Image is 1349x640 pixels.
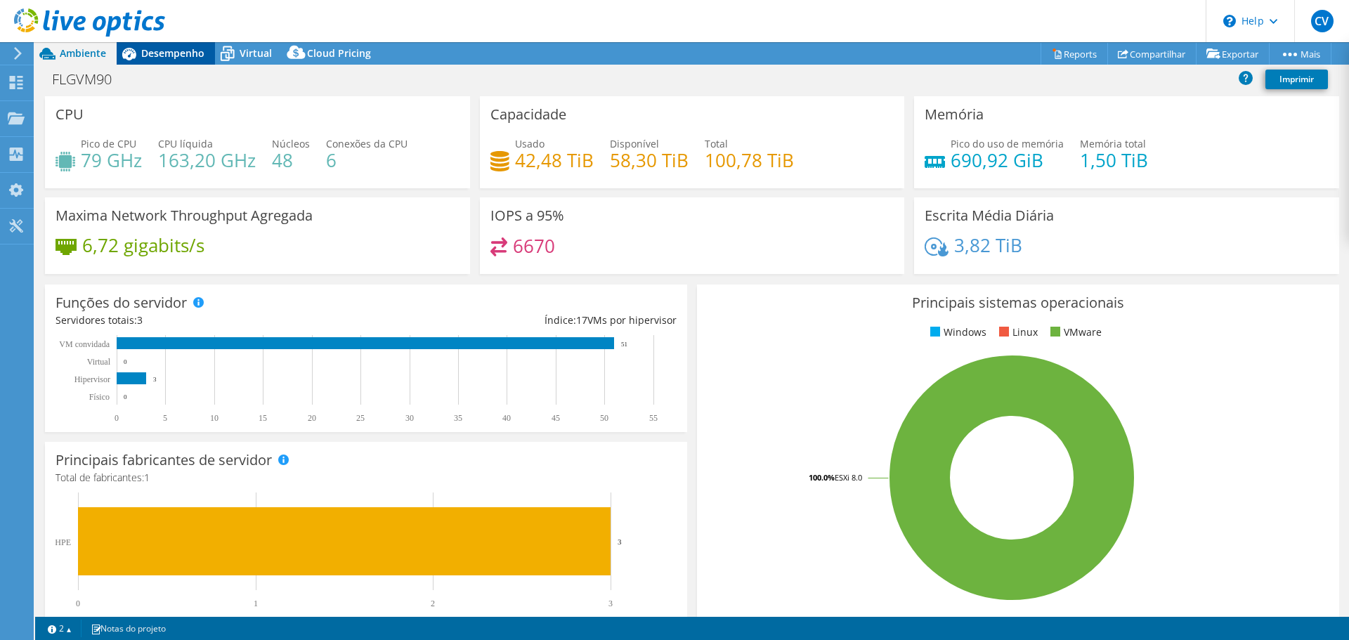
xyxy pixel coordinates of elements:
[158,152,256,168] h4: 163,20 GHz
[513,238,555,254] h4: 6670
[1311,10,1334,32] span: CV
[272,137,310,150] span: Núcleos
[621,341,627,348] text: 51
[76,599,80,608] text: 0
[272,152,310,168] h4: 48
[454,413,462,423] text: 35
[141,46,204,60] span: Desempenho
[1196,43,1270,65] a: Exportar
[56,313,366,328] div: Servidores totais:
[326,137,408,150] span: Conexões da CPU
[608,599,613,608] text: 3
[490,107,566,122] h3: Capacidade
[951,152,1064,168] h4: 690,92 GiB
[610,137,659,150] span: Disponível
[1047,325,1102,340] li: VMware
[502,413,511,423] text: 40
[115,413,119,423] text: 0
[163,413,167,423] text: 5
[405,413,414,423] text: 30
[1041,43,1108,65] a: Reports
[515,152,594,168] h4: 42,48 TiB
[60,46,106,60] span: Ambiente
[1223,15,1236,27] svg: \n
[82,237,204,253] h4: 6,72 gigabits/s
[954,237,1022,253] h4: 3,82 TiB
[515,137,545,150] span: Usado
[356,413,365,423] text: 25
[705,137,728,150] span: Total
[366,313,677,328] div: Índice: VMs por hipervisor
[925,107,984,122] h3: Memória
[210,413,219,423] text: 10
[925,208,1054,223] h3: Escrita Média Diária
[56,208,313,223] h3: Maxima Network Throughput Agregada
[124,358,127,365] text: 0
[158,137,213,150] span: CPU líquida
[618,537,622,546] text: 3
[1080,137,1146,150] span: Memória total
[89,392,110,402] tspan: Físico
[124,393,127,400] text: 0
[74,374,110,384] text: Hipervisor
[240,46,272,60] span: Virtual
[326,152,408,168] h4: 6
[809,472,835,483] tspan: 100.0%
[490,208,564,223] h3: IOPS a 95%
[254,599,258,608] text: 1
[81,620,176,637] a: Notas do projeto
[705,152,794,168] h4: 100,78 TiB
[927,325,986,340] li: Windows
[1265,70,1328,89] a: Imprimir
[431,599,435,608] text: 2
[144,471,150,484] span: 1
[600,413,608,423] text: 50
[307,46,371,60] span: Cloud Pricing
[259,413,267,423] text: 15
[55,537,71,547] text: HPE
[708,295,1329,311] h3: Principais sistemas operacionais
[81,137,136,150] span: Pico de CPU
[56,452,272,468] h3: Principais fabricantes de servidor
[56,107,84,122] h3: CPU
[46,72,133,87] h1: FLGVM90
[38,620,82,637] a: 2
[835,472,862,483] tspan: ESXi 8.0
[59,339,110,349] text: VM convidada
[649,413,658,423] text: 55
[1080,152,1148,168] h4: 1,50 TiB
[81,152,142,168] h4: 79 GHz
[1269,43,1331,65] a: Mais
[137,313,143,327] span: 3
[56,470,677,485] h4: Total de fabricantes:
[610,152,689,168] h4: 58,30 TiB
[153,376,157,383] text: 3
[951,137,1064,150] span: Pico do uso de memória
[996,325,1038,340] li: Linux
[308,413,316,423] text: 20
[56,295,187,311] h3: Funções do servidor
[87,357,111,367] text: Virtual
[1107,43,1197,65] a: Compartilhar
[552,413,560,423] text: 45
[576,313,587,327] span: 17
